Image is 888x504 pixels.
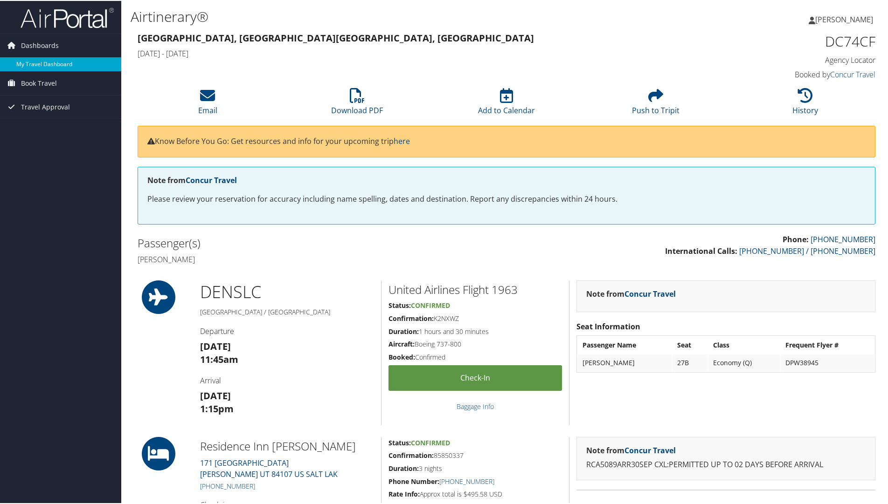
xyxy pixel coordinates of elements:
h5: 85850337 [388,450,562,459]
h5: 1 hours and 30 minutes [388,326,562,335]
a: Baggage Info [457,401,494,410]
strong: 11:45am [200,352,238,365]
h4: Arrival [200,375,374,385]
span: Travel Approval [21,95,70,118]
a: [PHONE_NUMBER] / [PHONE_NUMBER] [739,245,875,255]
strong: Duration: [388,326,419,335]
h5: Confirmed [388,352,562,361]
strong: Note from [586,444,676,455]
strong: Aircraft: [388,339,415,347]
h4: Agency Locator [701,54,875,64]
a: [PERSON_NAME] [809,5,882,33]
strong: Phone Number: [388,476,439,485]
a: [PHONE_NUMBER] [811,233,875,244]
strong: Note from [586,288,676,298]
h5: K2NXWZ [388,313,562,322]
th: Frequent Flyer # [781,336,874,353]
strong: 1:15pm [200,402,234,414]
h4: [PERSON_NAME] [138,253,499,264]
h2: United Airlines Flight 1963 [388,281,562,297]
a: History [792,92,818,115]
a: Download PDF [331,92,383,115]
p: Please review your reservation for accuracy including name spelling, dates and destination. Repor... [147,192,866,204]
h5: 3 nights [388,463,562,472]
a: Add to Calendar [478,92,535,115]
span: Confirmed [411,300,450,309]
a: here [394,135,410,145]
strong: International Calls: [665,245,737,255]
span: [PERSON_NAME] [815,14,873,24]
a: Concur Travel [624,444,676,455]
th: Seat [673,336,707,353]
strong: [DATE] [200,339,231,352]
a: [PHONE_NUMBER] [439,476,494,485]
h5: Approx total is $495.58 USD [388,489,562,498]
strong: [GEOGRAPHIC_DATA], [GEOGRAPHIC_DATA] [GEOGRAPHIC_DATA], [GEOGRAPHIC_DATA] [138,31,534,43]
h4: Booked by [701,68,875,79]
h2: Passenger(s) [138,234,499,250]
a: Concur Travel [624,288,676,298]
h4: Departure [200,325,374,335]
strong: Seat Information [576,320,640,331]
th: Class [708,336,780,353]
strong: Confirmation: [388,313,434,322]
strong: [DATE] [200,388,231,401]
img: airportal-logo.png [21,6,114,28]
strong: Confirmation: [388,450,434,459]
strong: Status: [388,300,411,309]
a: Concur Travel [186,174,237,184]
strong: Status: [388,437,411,446]
td: DPW38945 [781,354,874,370]
strong: Phone: [783,233,809,244]
h2: Residence Inn [PERSON_NAME] [200,437,374,453]
span: Book Travel [21,71,57,94]
strong: Note from [147,174,237,184]
strong: Rate Info: [388,489,420,497]
th: Passenger Name [578,336,672,353]
p: RCA5089ARR30SEP CXL:PERMITTED UP TO 02 DAYS BEFORE ARRIVAL [586,458,866,470]
span: Dashboards [21,33,59,56]
h5: [GEOGRAPHIC_DATA] / [GEOGRAPHIC_DATA] [200,306,374,316]
h5: Boeing 737-800 [388,339,562,348]
a: Email [198,92,217,115]
p: Know Before You Go: Get resources and info for your upcoming trip [147,135,866,147]
span: Confirmed [411,437,450,446]
h1: Airtinerary® [131,6,632,26]
h1: DEN SLC [200,279,374,303]
td: Economy (Q) [708,354,780,370]
strong: Booked: [388,352,415,361]
h4: [DATE] - [DATE] [138,48,687,58]
strong: Duration: [388,463,419,472]
a: Check-in [388,364,562,390]
td: 27B [673,354,707,370]
a: Concur Travel [830,68,875,79]
h1: DC74CF [701,31,875,50]
a: 171 [GEOGRAPHIC_DATA][PERSON_NAME] UT 84107 US SALT LAK [200,457,338,478]
a: [PHONE_NUMBER] [200,481,255,490]
a: Push to Tripit [632,92,680,115]
td: [PERSON_NAME] [578,354,672,370]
